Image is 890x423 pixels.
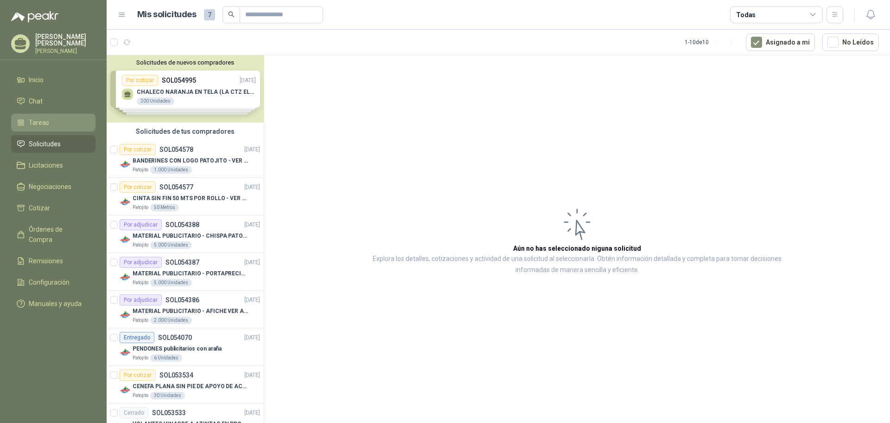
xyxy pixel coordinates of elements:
[133,166,148,174] p: Patojito
[107,123,264,140] div: Solicitudes de tus compradores
[11,135,95,153] a: Solicitudes
[107,366,264,403] a: Por cotizarSOL053534[DATE] Company LogoCENEFA PLANA SIN PIE DE APOYO DE ACUERDO A LA IMAGEN ADJUN...
[120,196,131,208] img: Company Logo
[29,117,49,128] span: Tareas
[11,92,95,110] a: Chat
[29,277,70,287] span: Configuración
[120,272,131,283] img: Company Logo
[736,10,756,20] div: Todas
[133,354,148,362] p: Patojito
[120,347,131,358] img: Company Logo
[11,178,95,195] a: Negociaciones
[133,156,248,165] p: BANDERINES CON LOGO PATOJITO - VER DOC ADJUNTO
[29,256,63,266] span: Remisiones
[120,407,148,418] div: Cerrado
[150,317,192,324] div: 2.000 Unidades
[107,215,264,253] a: Por adjudicarSOL054388[DATE] Company LogoMATERIAL PUBLICITARIO - CHISPA PATOJITO VER ADJUNTOPatoj...
[133,382,248,391] p: CENEFA PLANA SIN PIE DE APOYO DE ACUERDO A LA IMAGEN ADJUNTA
[228,11,235,18] span: search
[35,33,95,46] p: [PERSON_NAME] [PERSON_NAME]
[120,257,162,268] div: Por adjudicar
[11,114,95,131] a: Tareas
[133,392,148,399] p: Patojito
[159,146,193,153] p: SOL054578
[159,184,193,190] p: SOL054577
[244,258,260,267] p: [DATE]
[133,307,248,316] p: MATERIAL PUBLICITARIO - AFICHE VER ADJUNTO
[11,295,95,312] a: Manuales y ayuda
[11,221,95,248] a: Órdenes de Compra
[746,33,815,51] button: Asignado a mi
[165,221,199,228] p: SOL054388
[107,253,264,291] a: Por adjudicarSOL054387[DATE] Company LogoMATERIAL PUBLICITARIO - PORTAPRECIOS VER ADJUNTOPatojito...
[244,409,260,417] p: [DATE]
[133,279,148,286] p: Patojito
[133,194,248,203] p: CINTA SIN FIN 50 MTS POR ROLLO - VER DOC ADJUNTO
[357,254,797,276] p: Explora los detalles, cotizaciones y actividad de una solicitud al seleccionarla. Obtén informaci...
[244,296,260,305] p: [DATE]
[150,392,185,399] div: 30 Unidades
[152,410,186,416] p: SOL053533
[110,59,260,66] button: Solicitudes de nuevos compradores
[120,219,162,230] div: Por adjudicar
[150,241,192,249] div: 5.000 Unidades
[158,334,192,341] p: SOL054070
[137,8,197,21] h1: Mis solicitudes
[244,221,260,229] p: [DATE]
[11,199,95,217] a: Cotizar
[244,145,260,154] p: [DATE]
[120,384,131,396] img: Company Logo
[120,144,156,155] div: Por cotizar
[120,370,156,381] div: Por cotizar
[133,232,248,241] p: MATERIAL PUBLICITARIO - CHISPA PATOJITO VER ADJUNTO
[150,204,179,211] div: 50 Metros
[29,160,63,170] span: Licitaciones
[107,328,264,366] a: EntregadoSOL054070[DATE] Company LogoPENDONES publicitarios con arañaPatojito6 Unidades
[107,291,264,328] a: Por adjudicarSOL054386[DATE] Company LogoMATERIAL PUBLICITARIO - AFICHE VER ADJUNTOPatojito2.000 ...
[29,182,71,192] span: Negociaciones
[244,371,260,380] p: [DATE]
[11,252,95,270] a: Remisiones
[11,11,58,22] img: Logo peakr
[120,294,162,306] div: Por adjudicar
[120,332,154,343] div: Entregado
[133,317,148,324] p: Patojito
[685,35,738,50] div: 1 - 10 de 10
[29,139,61,149] span: Solicitudes
[29,299,82,309] span: Manuales y ayuda
[29,75,44,85] span: Inicio
[165,259,199,266] p: SOL054387
[150,166,192,174] div: 1.000 Unidades
[133,241,148,249] p: Patojito
[150,279,192,286] div: 5.000 Unidades
[204,9,215,20] span: 7
[133,345,222,353] p: PENDONES publicitarios con araña
[822,33,879,51] button: No Leídos
[11,71,95,89] a: Inicio
[11,273,95,291] a: Configuración
[29,203,50,213] span: Cotizar
[133,269,248,278] p: MATERIAL PUBLICITARIO - PORTAPRECIOS VER ADJUNTO
[133,204,148,211] p: Patojito
[150,354,182,362] div: 6 Unidades
[120,309,131,320] img: Company Logo
[107,55,264,123] div: Solicitudes de nuevos compradoresPor cotizarSOL054995[DATE] CHALECO NARANJA EN TELA (LA CTZ ELEGI...
[35,48,95,54] p: [PERSON_NAME]
[107,178,264,215] a: Por cotizarSOL054577[DATE] Company LogoCINTA SIN FIN 50 MTS POR ROLLO - VER DOC ADJUNTOPatojito50...
[513,243,641,254] h3: Aún no has seleccionado niguna solicitud
[120,182,156,193] div: Por cotizar
[244,183,260,192] p: [DATE]
[120,159,131,170] img: Company Logo
[107,140,264,178] a: Por cotizarSOL054578[DATE] Company LogoBANDERINES CON LOGO PATOJITO - VER DOC ADJUNTOPatojito1.00...
[165,297,199,303] p: SOL054386
[244,333,260,342] p: [DATE]
[29,96,43,106] span: Chat
[120,234,131,245] img: Company Logo
[29,224,87,245] span: Órdenes de Compra
[159,372,193,378] p: SOL053534
[11,156,95,174] a: Licitaciones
